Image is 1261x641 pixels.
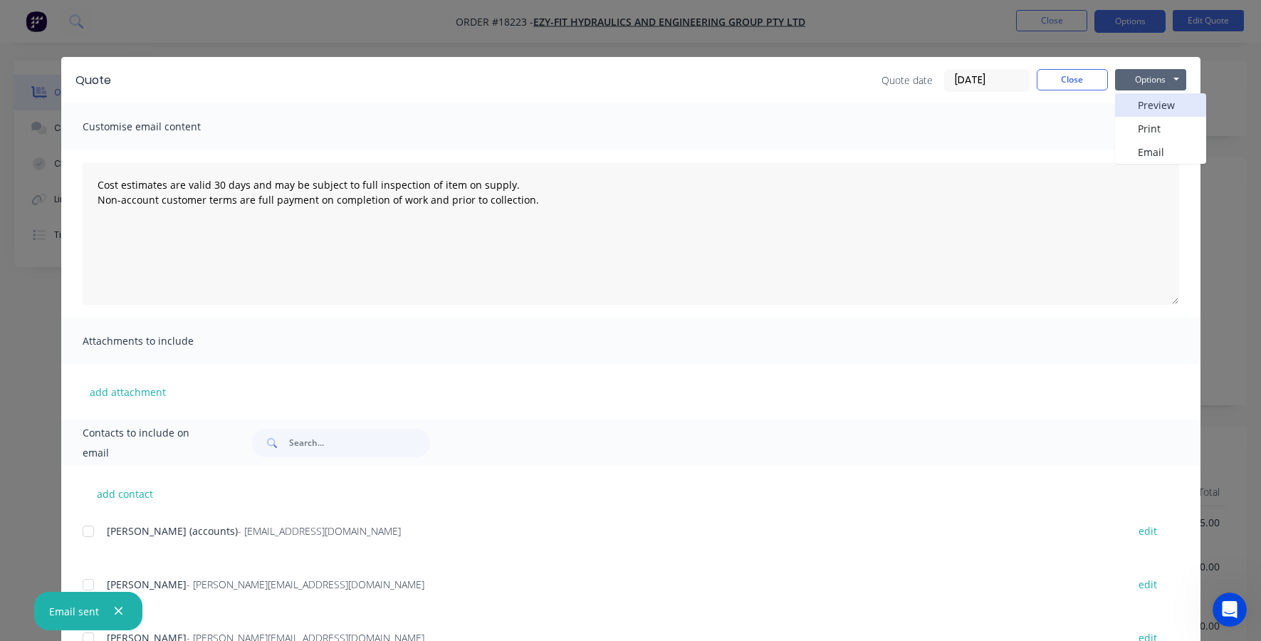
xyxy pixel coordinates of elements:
[107,578,187,591] span: [PERSON_NAME]
[1130,521,1166,541] button: edit
[881,73,933,88] span: Quote date
[238,524,401,538] span: - [EMAIL_ADDRESS][DOMAIN_NAME]
[1115,93,1206,117] button: Preview
[1130,575,1166,594] button: edit
[1115,117,1206,140] button: Print
[187,578,424,591] span: - [PERSON_NAME][EMAIL_ADDRESS][DOMAIN_NAME]
[49,604,99,619] div: Email sent
[83,423,217,463] span: Contacts to include on email
[1213,593,1247,627] iframe: Intercom live chat
[83,381,173,402] button: add attachment
[83,162,1179,305] textarea: Cost estimates are valid 30 days and may be subject to full inspection of item on supply. Non-acc...
[83,331,239,351] span: Attachments to include
[75,72,111,89] div: Quote
[83,117,239,137] span: Customise email content
[289,429,430,457] input: Search...
[1037,69,1108,90] button: Close
[1115,140,1206,164] button: Email
[107,524,238,538] span: [PERSON_NAME] (accounts)
[1115,69,1186,90] button: Options
[83,483,168,504] button: add contact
